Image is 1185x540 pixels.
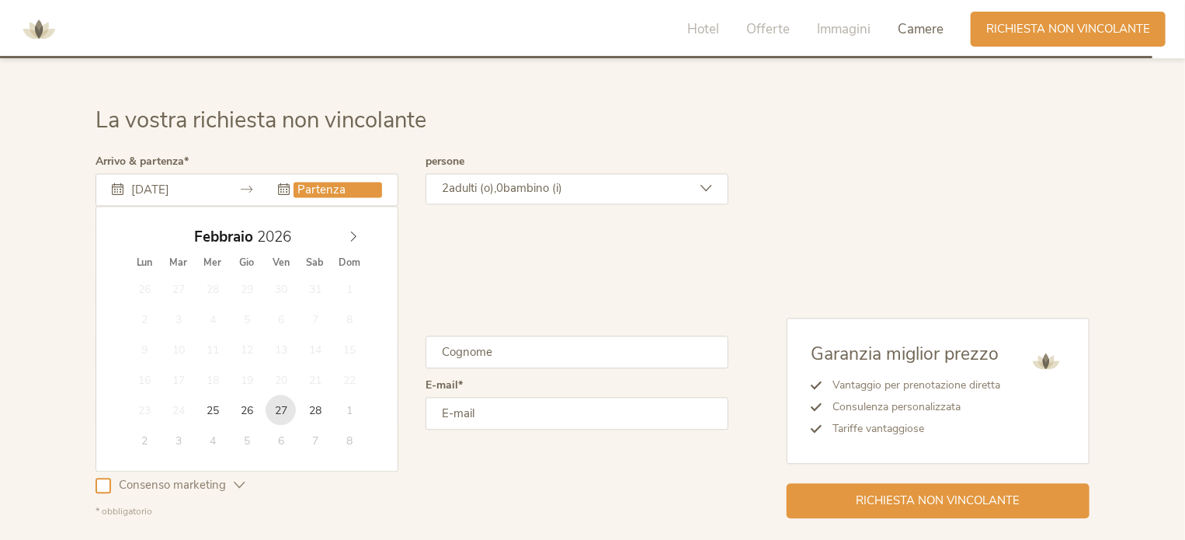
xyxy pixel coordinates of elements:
[426,156,464,167] label: persone
[300,273,330,304] span: Gennaio 31, 2026
[231,395,262,425] span: Febbraio 26, 2026
[111,477,234,493] span: Consenso marketing
[442,180,449,196] span: 2
[298,258,332,268] span: Sab
[197,334,228,364] span: Febbraio 11, 2026
[300,334,330,364] span: Febbraio 14, 2026
[817,20,871,38] span: Immagini
[300,425,330,455] span: Marzo 7, 2026
[266,304,296,334] span: Febbraio 6, 2026
[266,364,296,395] span: Febbraio 20, 2026
[130,425,160,455] span: Marzo 2, 2026
[300,395,330,425] span: Febbraio 28, 2026
[334,425,364,455] span: Marzo 8, 2026
[96,105,426,135] span: La vostra richiesta non vincolante
[164,334,194,364] span: Febbraio 10, 2026
[130,304,160,334] span: Febbraio 2, 2026
[746,20,790,38] span: Offerte
[687,20,719,38] span: Hotel
[503,180,562,196] span: bambino (i)
[130,334,160,364] span: Febbraio 9, 2026
[857,493,1020,509] span: Richiesta non vincolante
[16,6,62,53] img: AMONTI & LUNARIS Wellnessresort
[231,273,262,304] span: Gennaio 29, 2026
[253,227,304,247] input: Year
[334,395,364,425] span: Marzo 1, 2026
[300,304,330,334] span: Febbraio 7, 2026
[264,258,298,268] span: Ven
[197,364,228,395] span: Febbraio 18, 2026
[197,304,228,334] span: Febbraio 4, 2026
[162,258,196,268] span: Mar
[164,425,194,455] span: Marzo 3, 2026
[164,364,194,395] span: Febbraio 17, 2026
[197,425,228,455] span: Marzo 4, 2026
[231,304,262,334] span: Febbraio 5, 2026
[426,397,728,430] input: E-mail
[332,258,367,268] span: Dom
[334,304,364,334] span: Febbraio 8, 2026
[496,180,503,196] span: 0
[197,273,228,304] span: Gennaio 28, 2026
[334,273,364,304] span: Febbraio 1, 2026
[230,258,264,268] span: Gio
[96,156,189,167] label: Arrivo & partenza
[127,182,216,197] input: Arrivo
[164,273,194,304] span: Gennaio 27, 2026
[164,395,194,425] span: Febbraio 24, 2026
[130,364,160,395] span: Febbraio 16, 2026
[196,258,230,268] span: Mer
[986,21,1150,37] span: Richiesta non vincolante
[194,230,253,245] span: Febbraio
[266,334,296,364] span: Febbraio 13, 2026
[294,182,382,197] input: Partenza
[231,364,262,395] span: Febbraio 19, 2026
[266,273,296,304] span: Gennaio 30, 2026
[96,505,728,518] div: * obbligatorio
[822,396,1000,418] li: Consulenza personalizzata
[426,336,728,368] input: Cognome
[426,380,463,391] label: E-mail
[130,273,160,304] span: Gennaio 26, 2026
[130,395,160,425] span: Febbraio 23, 2026
[811,342,999,366] span: Garanzia miglior prezzo
[266,395,296,425] span: Febbraio 27, 2026
[898,20,943,38] span: Camere
[127,258,162,268] span: Lun
[449,180,496,196] span: adulti (o),
[334,334,364,364] span: Febbraio 15, 2026
[822,418,1000,440] li: Tariffe vantaggiose
[266,425,296,455] span: Marzo 6, 2026
[1027,342,1065,381] img: AMONTI & LUNARIS Wellnessresort
[300,364,330,395] span: Febbraio 21, 2026
[334,364,364,395] span: Febbraio 22, 2026
[231,334,262,364] span: Febbraio 12, 2026
[822,375,1000,396] li: Vantaggio per prenotazione diretta
[16,23,62,34] a: AMONTI & LUNARIS Wellnessresort
[231,425,262,455] span: Marzo 5, 2026
[164,304,194,334] span: Febbraio 3, 2026
[197,395,228,425] span: Febbraio 25, 2026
